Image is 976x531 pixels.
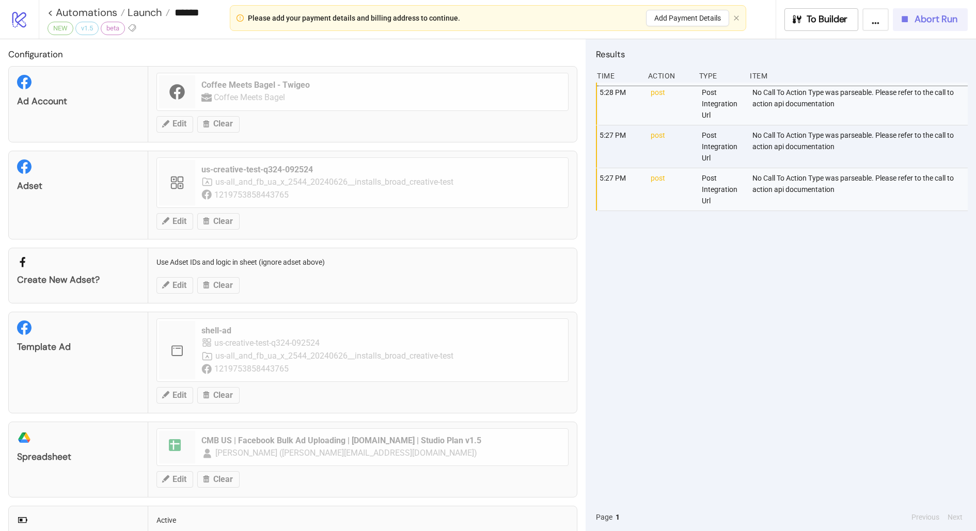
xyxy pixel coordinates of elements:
[701,168,745,211] div: Post Integration Url
[650,83,694,125] div: post
[75,22,99,35] div: v1.5
[596,511,612,523] span: Page
[733,15,739,22] button: close
[749,66,968,86] div: Item
[751,168,970,211] div: No Call To Action Type was parseable. Please refer to the call to action api documentation
[237,14,244,22] span: exclamation-circle
[701,125,745,168] div: Post Integration Url
[248,12,460,24] div: Please add your payment details and billing address to continue.
[701,83,745,125] div: Post Integration Url
[599,125,642,168] div: 5:27 PM
[751,83,970,125] div: No Call To Action Type was parseable. Please refer to the call to action api documentation
[48,7,125,18] a: < Automations
[807,13,848,25] span: To Builder
[698,66,742,86] div: Type
[646,10,729,26] button: Add Payment Details
[101,22,125,35] div: beta
[944,511,966,523] button: Next
[599,83,642,125] div: 5:28 PM
[599,168,642,211] div: 5:27 PM
[647,66,691,86] div: Action
[125,7,170,18] a: Launch
[125,6,162,19] span: Launch
[784,8,859,31] button: To Builder
[596,66,640,86] div: Time
[612,511,623,523] button: 1
[915,13,957,25] span: Abort Run
[48,22,73,35] div: NEW
[654,14,721,22] span: Add Payment Details
[908,511,942,523] button: Previous
[751,125,970,168] div: No Call To Action Type was parseable. Please refer to the call to action api documentation
[650,168,694,211] div: post
[733,15,739,21] span: close
[862,8,889,31] button: ...
[8,47,577,61] h2: Configuration
[650,125,694,168] div: post
[596,47,968,61] h2: Results
[893,8,968,31] button: Abort Run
